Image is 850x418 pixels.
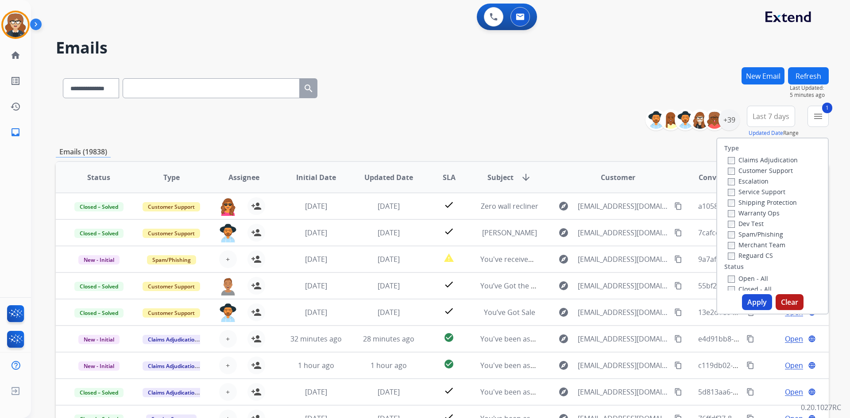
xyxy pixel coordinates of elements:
[776,294,804,310] button: Clear
[578,280,669,291] span: [EMAIL_ADDRESS][DOMAIN_NAME]
[78,335,120,344] span: New - Initial
[728,231,735,238] input: Spam/Phishing
[147,255,196,265] span: Spam/Phishing
[674,255,682,263] mat-icon: content_copy
[674,202,682,210] mat-icon: content_copy
[143,308,200,318] span: Customer Support
[785,360,803,371] span: Open
[728,276,735,283] input: Open - All
[785,387,803,397] span: Open
[3,12,28,37] img: avatar
[378,307,400,317] span: [DATE]
[753,115,789,118] span: Last 7 days
[219,224,237,242] img: agent-avatar
[444,385,454,396] mat-icon: check
[74,388,124,397] span: Closed – Solved
[251,201,262,211] mat-icon: person_add
[698,228,833,238] span: 7cafcd16-cb07-4cbd-8d17-669c93e5d4e4
[578,254,669,265] span: [EMAIL_ADDRESS][DOMAIN_NAME]
[143,335,203,344] span: Claims Adjudication
[219,330,237,348] button: +
[444,226,454,237] mat-icon: check
[822,103,832,113] span: 1
[749,130,783,137] button: Updated Date
[808,335,816,343] mat-icon: language
[728,198,797,207] label: Shipping Protection
[558,387,569,397] mat-icon: explore
[226,254,230,265] span: +
[728,188,785,196] label: Service Support
[558,334,569,344] mat-icon: explore
[578,227,669,238] span: [EMAIL_ADDRESS][DOMAIN_NAME]
[785,334,803,344] span: Open
[790,84,829,92] span: Last Updated:
[746,361,754,369] mat-icon: content_copy
[484,307,535,317] span: You’ve Got Sale
[444,253,454,263] mat-icon: report_problem
[719,109,740,130] div: +39
[226,334,230,344] span: +
[290,334,342,344] span: 32 minutes ago
[219,383,237,401] button: +
[558,201,569,211] mat-icon: explore
[371,360,407,370] span: 1 hour ago
[10,50,21,61] mat-icon: home
[724,144,739,153] label: Type
[444,306,454,316] mat-icon: check
[443,172,456,183] span: SLA
[10,76,21,86] mat-icon: list_alt
[728,242,735,249] input: Merchant Team
[728,209,780,217] label: Warranty Ops
[444,279,454,290] mat-icon: check
[746,335,754,343] mat-icon: content_copy
[808,388,816,396] mat-icon: language
[296,172,336,183] span: Initial Date
[749,129,799,137] span: Range
[480,334,759,344] span: You've been assigned a new service order: d70f3892-c8b9-4d56-b76a-326ce10e6a32
[698,387,834,397] span: 5d813aa6-e0b5-4f85-b319-9a1e5c586d61
[219,357,237,374] button: +
[305,281,327,291] span: [DATE]
[698,281,831,291] span: 55bf25ab-2bb2-4e38-bfc4-65fa82b72628
[728,178,735,185] input: Escalation
[364,172,413,183] span: Updated Date
[444,359,454,369] mat-icon: check_circle
[219,250,237,268] button: +
[444,199,454,210] mat-icon: check
[10,101,21,112] mat-icon: history
[143,229,200,238] span: Customer Support
[728,230,783,238] label: Spam/Phishing
[480,281,552,291] span: You’ve Got the Power
[305,387,327,397] span: [DATE]
[578,307,669,318] span: [EMAIL_ADDRESS][DOMAIN_NAME]
[728,285,772,293] label: Closed - All
[305,201,327,211] span: [DATE]
[298,360,334,370] span: 1 hour ago
[78,255,120,265] span: New - Initial
[303,83,314,94] mat-icon: search
[728,219,764,228] label: Dev Test
[698,201,831,211] span: a105816d-1fb0-46f7-951e-70472991bf0a
[747,106,795,127] button: Last 7 days
[480,387,754,397] span: You've been assigned a new service order: 53d174bd-8c00-4fe6-994f-15be29f0f567
[378,281,400,291] span: [DATE]
[674,229,682,237] mat-icon: content_copy
[226,360,230,371] span: +
[521,172,531,183] mat-icon: arrow_downward
[481,201,538,211] span: Zero wall recliner
[699,172,755,183] span: Conversation ID
[578,360,669,371] span: [EMAIL_ADDRESS][DOMAIN_NAME]
[558,254,569,265] mat-icon: explore
[78,361,120,371] span: New - Initial
[746,388,754,396] mat-icon: content_copy
[674,388,682,396] mat-icon: content_copy
[87,172,110,183] span: Status
[578,201,669,211] span: [EMAIL_ADDRESS][DOMAIN_NAME]
[674,282,682,290] mat-icon: content_copy
[228,172,259,183] span: Assignee
[378,228,400,238] span: [DATE]
[674,335,682,343] mat-icon: content_copy
[728,286,735,293] input: Closed - All
[251,307,262,318] mat-icon: person_add
[724,262,744,271] label: Status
